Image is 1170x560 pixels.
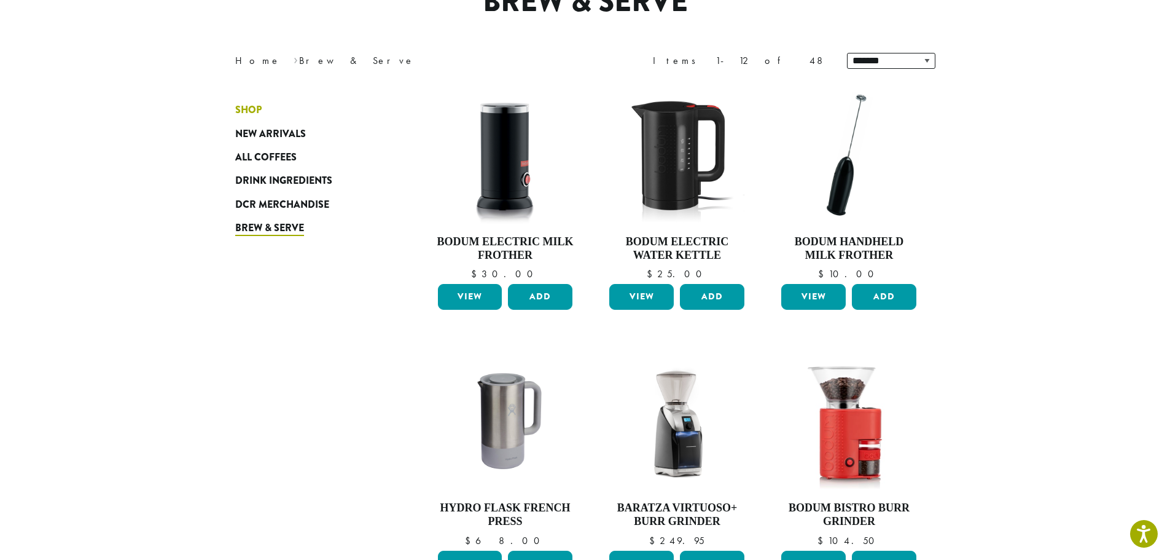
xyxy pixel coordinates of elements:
h4: Bodum Bistro Burr Grinder [778,502,919,528]
a: View [609,284,674,310]
a: All Coffees [235,146,383,169]
bdi: 249.95 [649,534,704,547]
a: Baratza Virtuoso+ Burr Grinder $249.95 [606,350,747,545]
a: Bodum Handheld Milk Frother $10.00 [778,84,919,279]
button: Add [680,284,744,310]
h4: Baratza Virtuoso+ Burr Grinder [606,502,747,528]
span: $ [649,534,660,547]
a: Bodum Bistro Burr Grinder $104.50 [778,350,919,545]
img: B_10903-04.jpg [789,350,909,492]
a: Drink Ingredients [235,169,383,192]
a: Home [235,54,281,67]
bdi: 68.00 [465,534,545,547]
img: DP3927.01-002.png [778,84,919,226]
a: DCR Merchandise [235,193,383,216]
bdi: 30.00 [471,267,539,280]
span: $ [465,534,475,547]
a: View [438,284,502,310]
span: Shop [235,103,262,118]
span: $ [818,267,829,280]
img: DP3954.01-002.png [434,84,575,226]
div: Items 1-12 of 48 [653,53,829,68]
a: Brew & Serve [235,216,383,240]
bdi: 10.00 [818,267,879,280]
h4: Bodum Electric Water Kettle [606,235,747,262]
bdi: 25.00 [647,267,708,280]
span: $ [471,267,482,280]
a: Bodum Electric Milk Frother $30.00 [435,84,576,279]
img: 587-Virtuoso-Black-02-Quarter-Left-On-White-scaled.jpg [606,350,747,492]
img: DP3955.01.png [606,84,747,226]
span: › [294,49,298,68]
img: StockImage_FrechPress_HydroFlask.jpg [434,350,575,492]
a: New Arrivals [235,122,383,145]
span: Drink Ingredients [235,173,332,189]
span: All Coffees [235,150,297,165]
h4: Bodum Electric Milk Frother [435,235,576,262]
a: Shop [235,98,383,122]
bdi: 104.50 [817,534,880,547]
a: View [781,284,846,310]
h4: Hydro Flask French Press [435,502,576,528]
a: Bodum Electric Water Kettle $25.00 [606,84,747,279]
span: DCR Merchandise [235,197,329,213]
a: Hydro Flask French Press $68.00 [435,350,576,545]
span: New Arrivals [235,127,306,142]
h4: Bodum Handheld Milk Frother [778,235,919,262]
nav: Breadcrumb [235,53,567,68]
button: Add [852,284,916,310]
span: $ [817,534,828,547]
span: $ [647,267,657,280]
span: Brew & Serve [235,221,304,236]
button: Add [508,284,572,310]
